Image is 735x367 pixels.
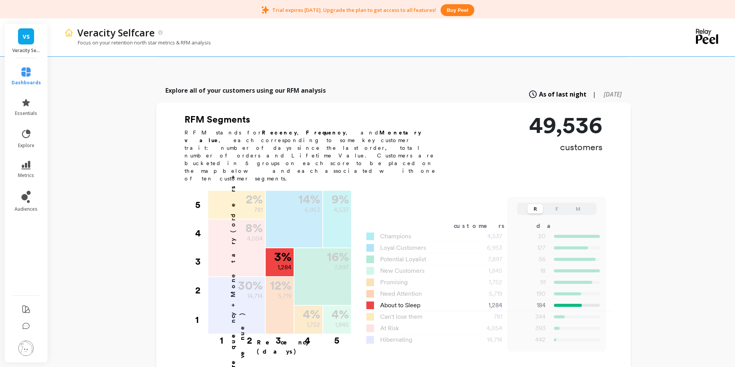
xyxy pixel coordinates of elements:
p: 14 % [298,193,320,205]
span: Hibernating [380,335,412,344]
p: 14,714 [247,292,263,301]
p: 4,054 [247,234,263,243]
div: 4 [195,219,207,247]
p: 20 [512,232,546,241]
span: [DATE] [604,90,622,98]
p: RFM stands for , , and , each corresponding to some key customer trait: number of days since the ... [185,129,445,182]
p: 393 [512,324,546,333]
p: 91 [512,278,546,287]
div: 4,054 [457,324,512,333]
button: R [528,204,543,213]
p: 12 % [270,279,291,292]
p: 56 [512,255,546,264]
p: 30 % [238,279,263,292]
span: dashboards [11,80,41,86]
p: 5,719 [278,292,291,301]
span: New Customers [380,266,425,275]
div: 3 [264,334,293,342]
p: 18 [512,266,546,275]
span: metrics [18,172,34,179]
button: F [549,204,564,213]
span: As of last night [539,90,586,99]
p: 49,536 [529,113,603,136]
div: 5,719 [457,289,512,298]
div: 4 [293,334,322,342]
div: 1,284 [457,301,512,310]
div: 6,953 [457,243,512,252]
p: 3 % [274,251,291,263]
p: 8 % [245,222,263,234]
div: 1 [195,305,207,334]
p: 127 [512,243,546,252]
div: 3 [195,247,207,276]
span: audiences [15,206,38,212]
p: 4,537 [334,205,349,215]
div: customers [454,221,516,231]
b: Recency [262,129,297,136]
p: Trial expires [DATE]. Upgrade the plan to get access to all features! [272,7,436,13]
span: Loyal Customers [380,243,426,252]
div: days [536,221,568,231]
div: 4,537 [457,232,512,241]
span: | [593,90,596,99]
h2: RFM Segments [185,113,445,126]
button: Buy peel [441,4,474,16]
div: 781 [457,312,512,321]
span: Need Attention [380,289,422,298]
span: Can't lose them [380,312,423,321]
span: Promising [380,278,408,287]
p: 190 [512,289,546,298]
p: 9 % [332,193,349,205]
div: 1,752 [457,278,512,287]
div: 1 [206,334,237,342]
span: essentials [15,110,37,116]
p: 344 [512,312,546,321]
div: 2 [235,334,264,342]
div: 14,714 [457,335,512,344]
img: header icon [64,28,73,37]
p: Explore all of your customers using our RFM analysis [165,86,326,95]
span: Champions [380,232,411,241]
p: customers [529,141,603,153]
img: profile picture [18,341,34,356]
button: M [570,204,586,213]
p: 442 [512,335,546,344]
p: 2 % [246,193,263,205]
p: Focus on your retention north star metrics & RFM analysis [64,39,211,46]
p: 7,897 [335,263,349,272]
p: 6,953 [305,205,320,215]
p: 1,284 [278,263,291,272]
span: About to Sleep [380,301,420,310]
p: 184 [512,301,546,310]
div: 7,897 [457,255,512,264]
span: explore [18,143,34,149]
p: 16 % [327,251,349,263]
p: 4 % [332,308,349,320]
p: 1,845 [335,320,349,329]
span: VS [23,32,30,41]
div: 5 [195,191,207,219]
span: Potential Loyalist [380,255,426,264]
p: 1,752 [307,320,320,329]
p: Recency (days) [257,338,351,356]
div: 5 [322,334,351,342]
p: Veracity Selfcare [12,48,40,54]
p: 4 % [303,308,320,320]
p: 781 [254,205,263,215]
span: At Risk [380,324,399,333]
div: 1,845 [457,266,512,275]
p: Veracity Selfcare [77,26,155,39]
b: Frequency [306,129,346,136]
div: 2 [195,276,207,305]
